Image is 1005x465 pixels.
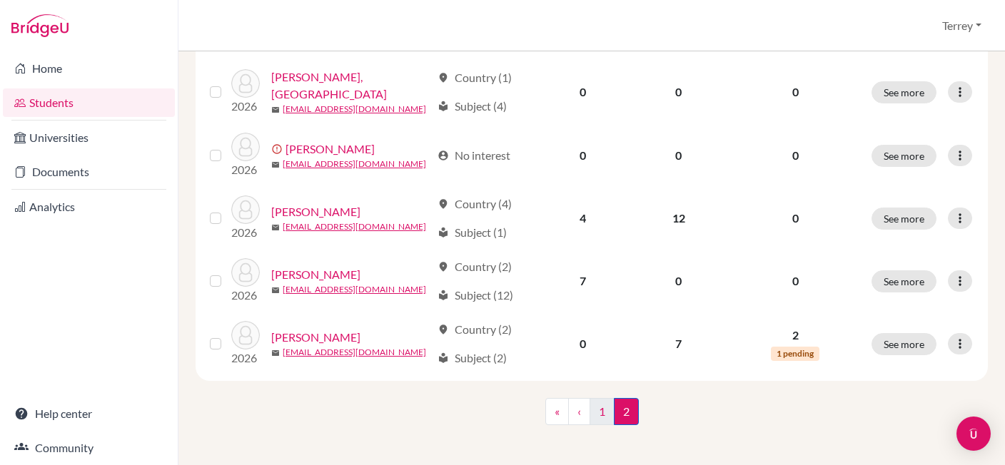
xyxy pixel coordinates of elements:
p: 2 [737,327,854,344]
span: local_library [438,352,449,364]
div: No interest [438,147,510,164]
a: [PERSON_NAME] [271,329,360,346]
td: 7 [536,250,630,312]
div: Country (2) [438,321,512,338]
a: « [545,398,569,425]
td: 0 [630,250,728,312]
a: [PERSON_NAME] [271,266,360,283]
span: local_library [438,227,449,238]
div: Subject (4) [438,98,507,115]
p: 0 [737,272,854,290]
p: 2026 [231,287,260,304]
a: Home [3,54,175,83]
div: Subject (2) [438,349,507,367]
button: See more [872,208,936,230]
td: 7 [630,312,728,375]
a: [PERSON_NAME], [GEOGRAPHIC_DATA] [271,68,431,103]
a: [EMAIL_ADDRESS][DOMAIN_NAME] [283,103,426,116]
a: [PERSON_NAME] [286,140,375,158]
a: Community [3,434,175,462]
button: Terrey [936,12,988,39]
span: location_on [438,324,449,335]
a: [EMAIL_ADDRESS][DOMAIN_NAME] [283,158,426,170]
span: mail [271,160,280,169]
p: 2026 [231,161,260,178]
span: mail [271,223,280,232]
a: [EMAIL_ADDRESS][DOMAIN_NAME] [283,283,426,296]
div: Subject (12) [438,287,513,304]
button: See more [872,333,936,355]
img: Vigorita, Marco [231,133,260,161]
a: 1 [590,398,615,425]
div: Open Intercom Messenger [956,417,991,451]
nav: ... [545,398,639,436]
p: 2026 [231,98,260,115]
span: local_library [438,290,449,301]
a: [PERSON_NAME] [271,203,360,220]
p: 0 [737,147,854,164]
img: Van Der Weijden, Florence [231,69,260,98]
a: Documents [3,158,175,186]
div: Subject (1) [438,224,507,241]
a: Help center [3,399,175,428]
p: 2026 [231,224,260,241]
a: ‹ [568,398,590,425]
a: [EMAIL_ADDRESS][DOMAIN_NAME] [283,346,426,359]
span: location_on [438,72,449,83]
td: 0 [536,312,630,375]
button: See more [872,270,936,292]
div: Country (2) [438,258,512,275]
p: 2026 [231,349,260,367]
div: Country (4) [438,195,512,213]
td: 0 [536,124,630,187]
td: 0 [630,60,728,124]
img: Zhang, Ling [231,321,260,349]
button: See more [872,81,936,103]
button: See more [872,145,936,167]
div: Country (1) [438,69,512,86]
td: 0 [536,60,630,124]
a: Universities [3,123,175,152]
a: Analytics [3,193,175,221]
a: [EMAIL_ADDRESS][DOMAIN_NAME] [283,220,426,233]
p: 0 [737,83,854,101]
span: 2 [614,398,639,425]
img: Yong, Liam [231,258,260,287]
img: Bridge-U [11,14,69,37]
span: mail [271,106,280,114]
td: 0 [630,124,728,187]
td: 12 [630,187,728,250]
span: location_on [438,261,449,272]
a: Students [3,88,175,117]
img: Xia, Fei [231,195,260,224]
span: location_on [438,198,449,210]
p: 0 [737,210,854,227]
span: mail [271,349,280,357]
span: 1 pending [771,347,819,361]
td: 4 [536,187,630,250]
span: mail [271,286,280,295]
span: local_library [438,101,449,112]
span: account_circle [438,150,449,161]
span: error_outline [271,143,286,155]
